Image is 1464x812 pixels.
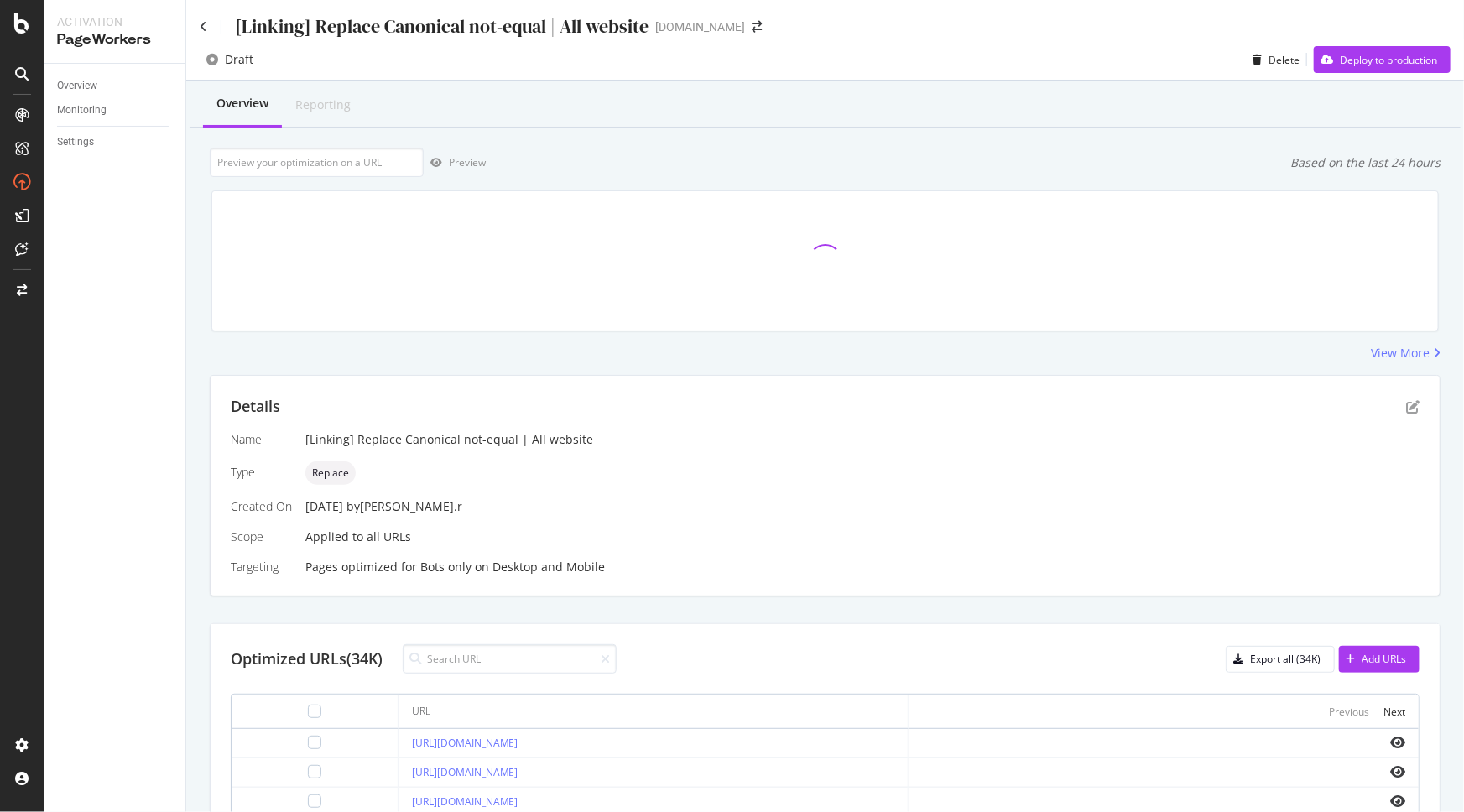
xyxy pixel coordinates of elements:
div: PageWorkers [57,30,172,49]
input: Search URL [403,644,617,674]
div: Applied to all URLs [231,431,1420,575]
a: View More [1371,345,1441,362]
div: Pages optimized for on [305,559,1420,575]
div: [DATE] [305,498,1420,515]
div: Details [231,396,280,418]
div: Bots only [420,559,472,575]
i: eye [1390,765,1405,778]
div: pen-to-square [1406,400,1420,414]
div: Settings [57,133,94,151]
div: Activation [57,13,172,30]
a: Settings [57,133,174,151]
div: Created On [231,498,292,515]
div: Preview [449,155,486,169]
div: neutral label [305,461,356,485]
input: Preview your optimization on a URL [210,148,424,177]
div: Draft [225,51,253,68]
div: Add URLs [1362,652,1406,666]
div: Export all (34K) [1250,652,1321,666]
a: [URL][DOMAIN_NAME] [412,794,518,809]
div: Desktop and Mobile [492,559,605,575]
i: eye [1390,794,1405,808]
div: [Linking] Replace Canonical not-equal | All website [235,13,649,39]
div: Based on the last 24 hours [1290,154,1441,171]
div: Previous [1329,705,1369,719]
div: by [PERSON_NAME].r [346,498,462,515]
div: Deploy to production [1340,53,1437,67]
div: View More [1371,345,1430,362]
a: Overview [57,77,174,95]
button: Preview [424,149,486,176]
div: arrow-right-arrow-left [752,21,762,33]
button: Delete [1246,46,1300,73]
div: Targeting [231,559,292,575]
div: Delete [1269,53,1300,67]
div: Reporting [295,96,351,113]
div: Optimized URLs (34K) [231,648,383,670]
i: eye [1390,736,1405,749]
a: Monitoring [57,101,174,119]
div: URL [412,704,430,719]
span: Replace [312,468,349,478]
a: [URL][DOMAIN_NAME] [412,765,518,779]
button: Next [1383,701,1405,721]
div: Monitoring [57,101,107,119]
div: Name [231,431,292,448]
div: Overview [57,77,97,95]
div: Overview [216,95,268,112]
div: Next [1383,705,1405,719]
button: Export all (34K) [1226,646,1335,673]
a: Click to go back [200,21,207,33]
button: Add URLs [1339,646,1420,673]
div: Type [231,464,292,481]
a: [URL][DOMAIN_NAME] [412,736,518,750]
button: Previous [1329,701,1369,721]
div: [Linking] Replace Canonical not-equal | All website [305,431,1420,448]
button: Deploy to production [1314,46,1451,73]
div: Scope [231,528,292,545]
div: [DOMAIN_NAME] [655,18,745,35]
